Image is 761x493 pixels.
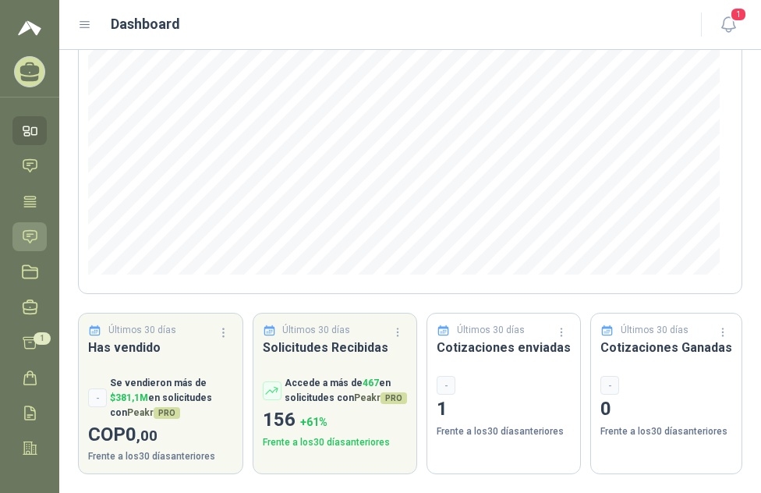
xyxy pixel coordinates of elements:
p: Últimos 30 días [621,323,688,338]
span: + 61 % [300,416,327,428]
span: 467 [363,378,379,388]
a: 1 [12,328,47,357]
div: - [437,376,455,395]
p: Últimos 30 días [457,323,525,338]
h3: Cotizaciones Ganadas [600,338,732,357]
span: PRO [380,392,407,404]
p: 0 [600,395,732,424]
span: Peakr [354,392,407,403]
h3: Has vendido [88,338,233,357]
span: $ 381,1M [110,392,148,403]
div: - [600,376,619,395]
h1: Dashboard [111,13,180,35]
p: Se vendieron más de en solicitudes con [110,376,233,420]
p: Últimos 30 días [282,323,350,338]
span: 1 [34,332,51,345]
span: 1 [730,7,747,22]
h3: Solicitudes Recibidas [263,338,408,357]
p: COP [88,420,233,450]
p: Frente a los 30 días anteriores [88,449,233,464]
img: Logo peakr [18,19,41,37]
p: Accede a más de en solicitudes con [285,376,408,406]
p: Frente a los 30 días anteriores [437,424,571,439]
div: - [88,388,107,407]
span: PRO [154,407,180,419]
p: Frente a los 30 días anteriores [263,435,408,450]
span: 0 [126,424,158,445]
button: 1 [714,11,742,39]
p: Últimos 30 días [108,323,176,338]
span: Peakr [127,407,180,418]
p: 156 [263,406,408,435]
p: Frente a los 30 días anteriores [600,424,732,439]
span: ,00 [136,427,158,445]
h3: Cotizaciones enviadas [437,338,571,357]
p: 1 [437,395,571,424]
